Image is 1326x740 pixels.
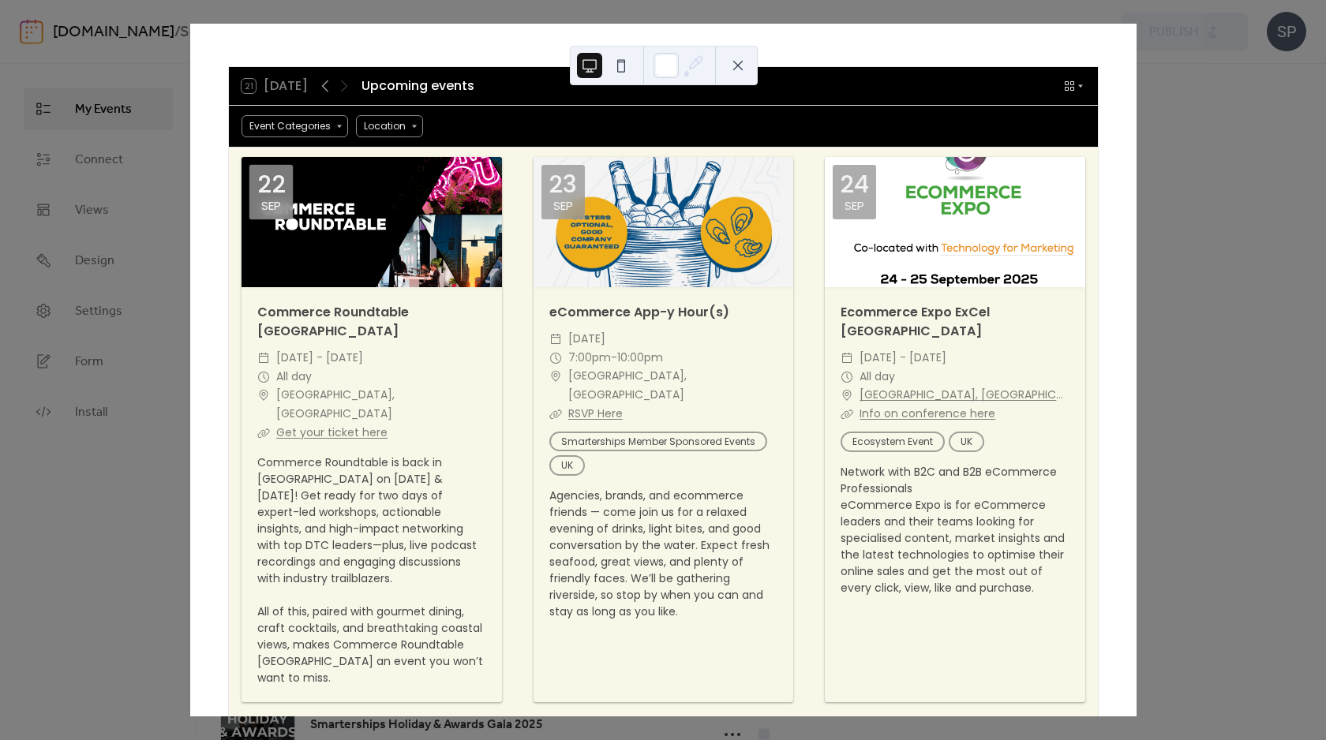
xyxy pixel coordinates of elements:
div: ​ [257,424,270,443]
span: All day [860,368,895,387]
div: ​ [841,368,853,387]
div: 23 [549,173,577,196]
div: 24 [840,173,869,196]
div: ​ [841,386,853,405]
a: Get your ticket here [276,424,388,440]
div: ​ [549,349,562,368]
div: ​ [549,330,562,349]
div: ​ [549,405,562,424]
div: ​ [257,386,270,405]
span: - [611,349,617,368]
div: Sep [845,200,864,211]
div: Commerce Roundtable is back in [GEOGRAPHIC_DATA] on [DATE] & [DATE]! Get ready for two days of ex... [242,454,502,686]
a: Ecommerce Expo ExCel [GEOGRAPHIC_DATA] [841,303,990,340]
span: [DATE] [568,330,605,349]
span: All day [276,368,312,387]
span: 10:00pm [617,349,663,368]
a: eCommerce App-y Hour(s) [549,303,729,321]
span: 7:00pm [568,349,611,368]
a: Info on conference here [860,406,995,421]
span: [DATE] - [DATE] [276,349,363,368]
a: Commerce Roundtable [GEOGRAPHIC_DATA] [257,303,409,340]
a: [GEOGRAPHIC_DATA], [GEOGRAPHIC_DATA] [860,386,1069,405]
div: ​ [841,405,853,424]
div: ​ [549,367,562,386]
div: ​ [257,349,270,368]
span: [DATE] - [DATE] [860,349,946,368]
div: Sep [553,200,573,211]
div: ​ [841,349,853,368]
span: [GEOGRAPHIC_DATA], [GEOGRAPHIC_DATA] [568,367,778,405]
div: Network with B2C and B2B eCommerce Professionals eCommerce Expo is for eCommerce leaders and thei... [825,464,1085,596]
div: 22 [257,173,286,196]
a: RSVP Here [568,406,623,421]
div: Agencies, brands, and ecommerce friends — come join us for a relaxed evening of drinks, light bit... [534,488,794,620]
span: [GEOGRAPHIC_DATA], [GEOGRAPHIC_DATA] [276,386,486,424]
div: ​ [257,368,270,387]
div: Upcoming events [361,77,474,95]
div: Sep [261,200,281,211]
